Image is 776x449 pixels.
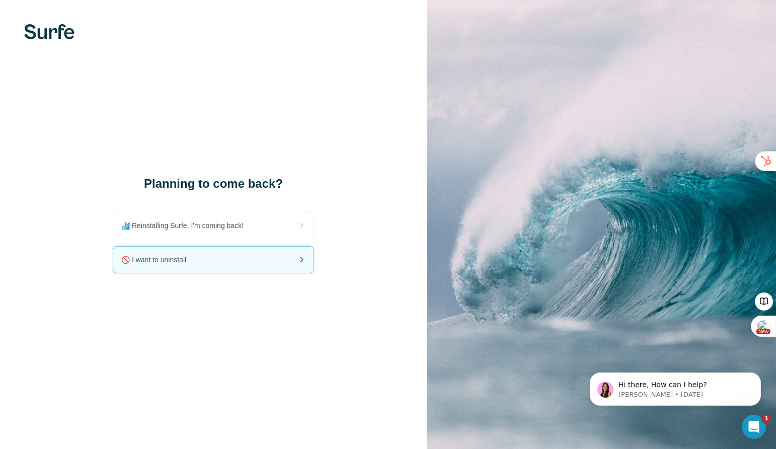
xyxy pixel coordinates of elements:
h1: Planning to come back? [113,176,314,192]
span: 🏄🏻‍♂️ Reinstalling Surfe, I'm coming back! [121,220,252,231]
img: Surfe's logo [24,24,74,39]
iframe: Intercom notifications message [575,351,776,422]
span: 🚫 I want to uninstall [121,255,194,265]
iframe: Intercom live chat [742,415,766,439]
span: 1 [762,415,770,423]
